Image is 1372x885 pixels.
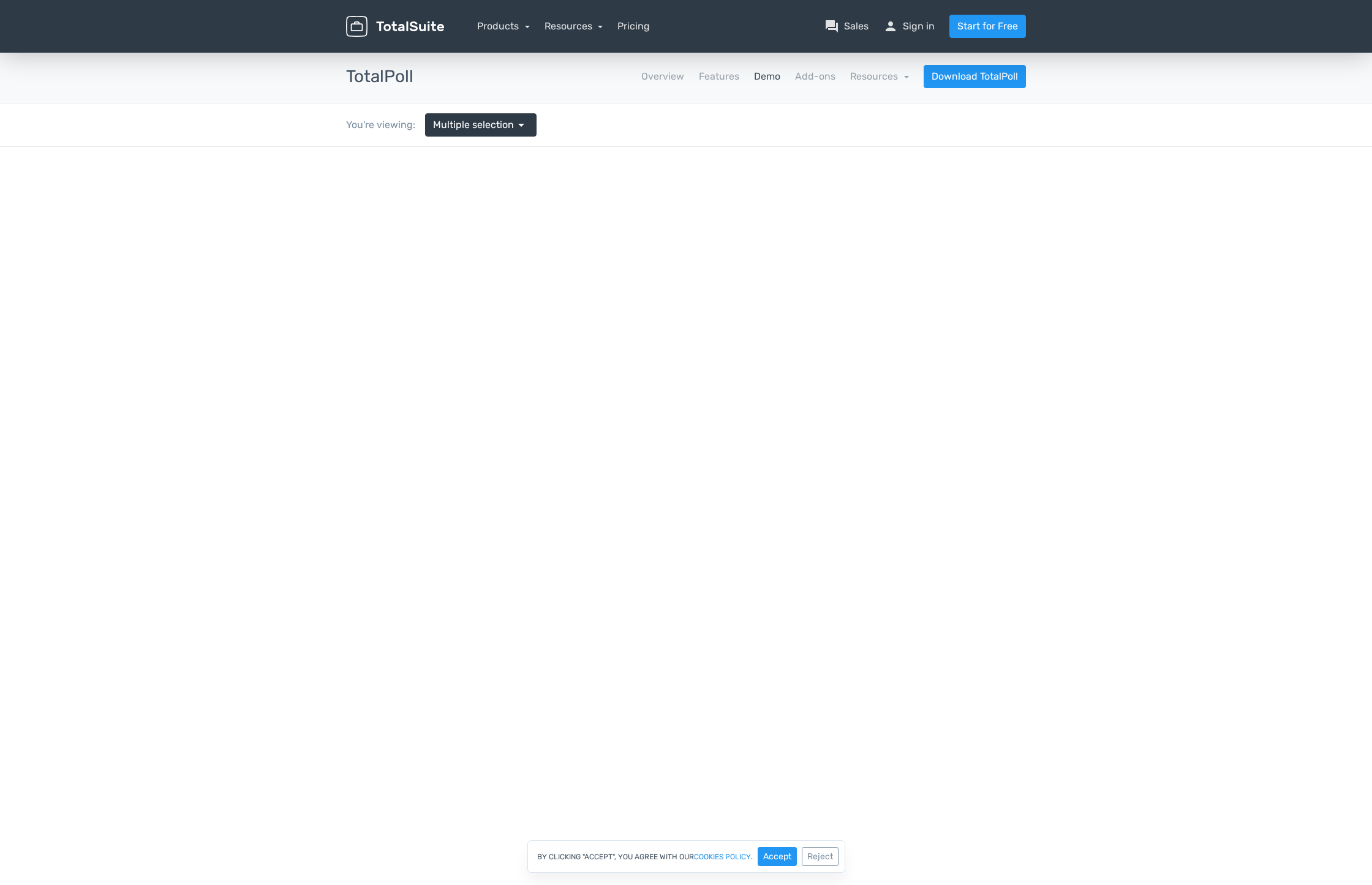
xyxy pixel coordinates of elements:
a: Overview [641,69,684,84]
div: You're viewing: [346,118,425,132]
button: Accept [758,847,797,866]
a: Multiple selection arrow_drop_down [425,113,537,137]
a: Pricing [617,19,650,34]
span: question_answer [824,19,839,34]
a: Download TotalPoll [924,65,1026,88]
img: TotalSuite for WordPress [346,16,444,37]
a: Products [477,20,530,32]
a: Demo [754,69,780,84]
a: Resources [850,70,909,82]
div: By clicking "Accept", you agree with our . [527,840,845,873]
a: Features [699,69,739,84]
a: Add-ons [795,69,835,84]
span: arrow_drop_down [514,118,529,132]
a: Start for Free [949,15,1026,38]
h3: TotalPoll [346,67,413,86]
span: person [883,19,898,34]
a: cookies policy [694,853,751,861]
span: Multiple selection [433,118,514,132]
a: personSign in [883,19,935,34]
a: question_answerSales [824,19,869,34]
button: Reject [802,847,839,866]
a: Resources [545,20,603,32]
